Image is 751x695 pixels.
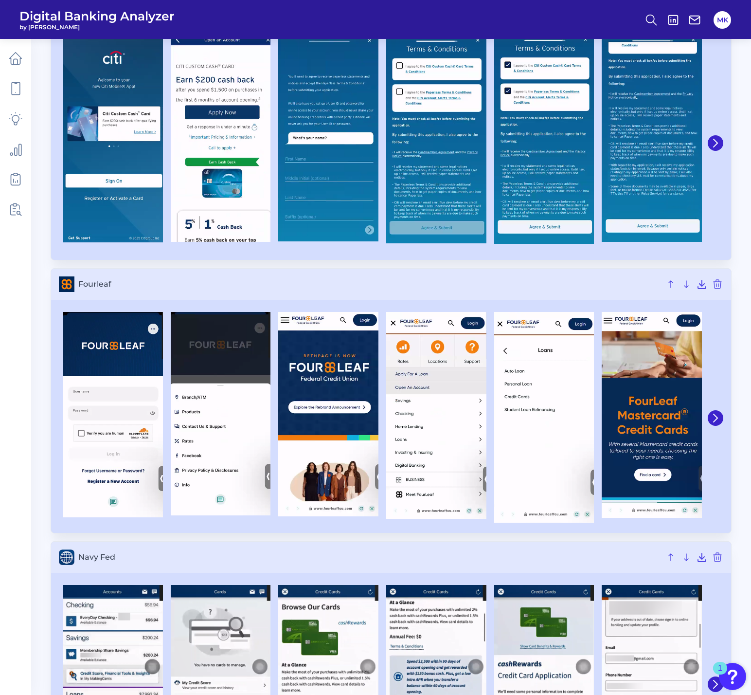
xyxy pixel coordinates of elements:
img: Fourleaf [386,312,486,519]
img: Fourleaf [494,312,594,523]
div: 1 [718,668,722,681]
span: Navy Fed [78,552,661,562]
span: Fourleaf [78,279,661,289]
img: Fourleaf [63,312,163,517]
button: Open Resource Center, 1 new notification [719,663,746,690]
img: Citi [278,35,378,241]
img: Citi [602,35,702,242]
img: Citi [386,35,486,243]
img: Citi [171,35,271,242]
span: by [PERSON_NAME] [19,23,175,31]
img: Fourleaf [278,312,378,516]
img: Citi [494,35,594,244]
img: Fourleaf [171,312,271,515]
span: Digital Banking Analyzer [19,9,175,23]
img: Fourleaf [602,312,702,518]
img: Citi [63,35,163,242]
button: MK [714,11,731,29]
